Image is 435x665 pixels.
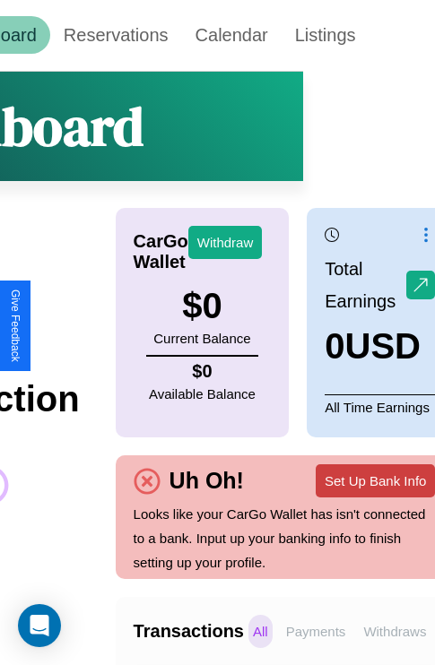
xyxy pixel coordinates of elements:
[9,289,22,362] div: Give Feedback
[325,253,406,317] p: Total Earnings
[182,16,282,54] a: Calendar
[18,604,61,647] div: Open Intercom Messenger
[325,326,435,367] h3: 0 USD
[161,468,253,494] h4: Uh Oh!
[282,615,351,648] p: Payments
[134,621,244,642] h4: Transactions
[149,361,256,382] h4: $ 0
[248,615,273,648] p: All
[359,615,431,648] p: Withdraws
[134,231,188,272] h4: CarGo Wallet
[282,16,370,54] a: Listings
[153,286,250,326] h3: $ 0
[188,226,263,259] button: Withdraw
[316,464,435,497] button: Set Up Bank Info
[149,382,256,406] p: Available Balance
[153,326,250,350] p: Current Balance
[325,394,435,419] p: All Time Earnings
[50,16,182,54] a: Reservations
